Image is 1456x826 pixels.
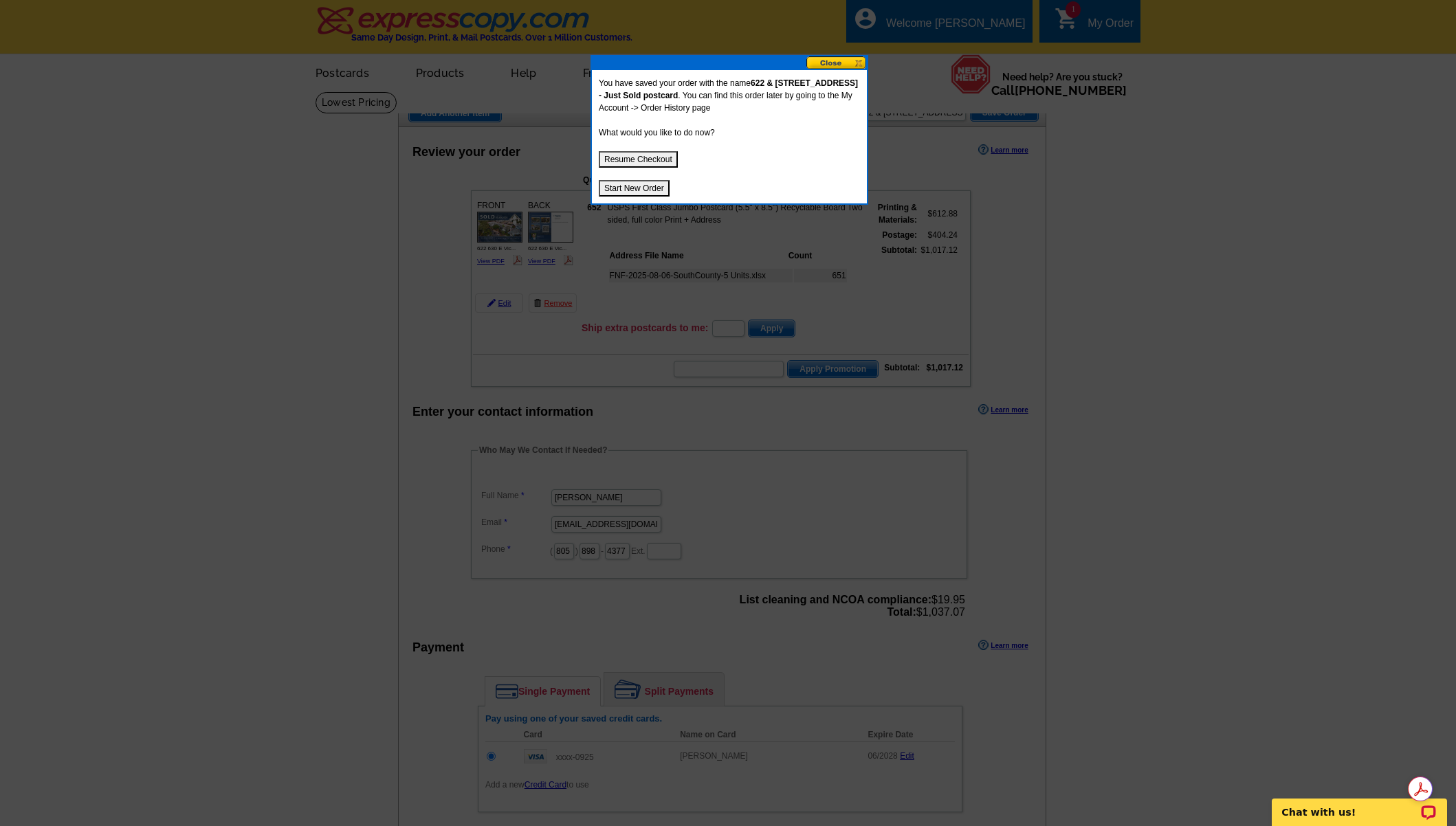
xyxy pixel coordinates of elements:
[599,180,670,197] button: Start New Order
[1263,783,1456,826] iframe: LiveChat chat widget
[592,70,867,203] div: You have saved your order with the name . You can find this order later by going to the My Accoun...
[599,151,678,168] button: Resume Checkout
